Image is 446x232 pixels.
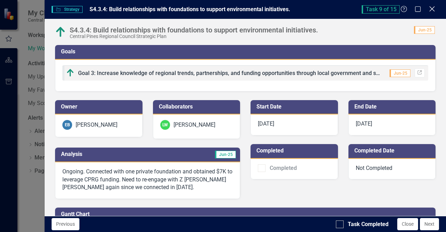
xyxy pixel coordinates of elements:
div: Central Pines Regional Council Strategic Plan [70,34,318,39]
div: S4.3.4: Build relationships with foundations to support environmental initiatives. [70,26,318,34]
span: Jun-25 [390,69,410,77]
div: Task Completed [348,220,389,229]
button: Next [420,218,439,230]
img: On track for on-time completion [55,27,66,38]
h3: Completed Date [354,148,432,154]
h3: Collaborators [159,104,237,110]
h3: End Date [354,104,432,110]
button: Previous [52,218,79,230]
h3: Goals [61,48,432,55]
h3: Completed [256,148,334,154]
span: Jun-25 [215,151,236,158]
span: Jun-25 [414,26,435,34]
p: Ongoing. Connected with one private foundation and obtained $7K to leverage CPRG funding. Need to... [62,168,233,192]
span: Task 9 of 15 [362,5,400,14]
button: Close [397,218,418,230]
span: [DATE] [258,120,274,127]
span: [DATE] [356,120,372,127]
h3: Owner [61,104,139,110]
h3: Gantt Chart [61,211,432,217]
div: LW [160,120,170,130]
div: [PERSON_NAME] [76,121,117,129]
span: Strategy [52,6,83,13]
div: Not Completed [348,159,436,180]
img: On track for on-time completion [66,69,75,77]
h3: Start Date [256,104,334,110]
div: [PERSON_NAME] [174,121,215,129]
div: EB [62,120,72,130]
span: S4.3.4: Build relationships with foundations to support environmental initiatives. [90,6,290,13]
h3: Analysis [61,151,148,157]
